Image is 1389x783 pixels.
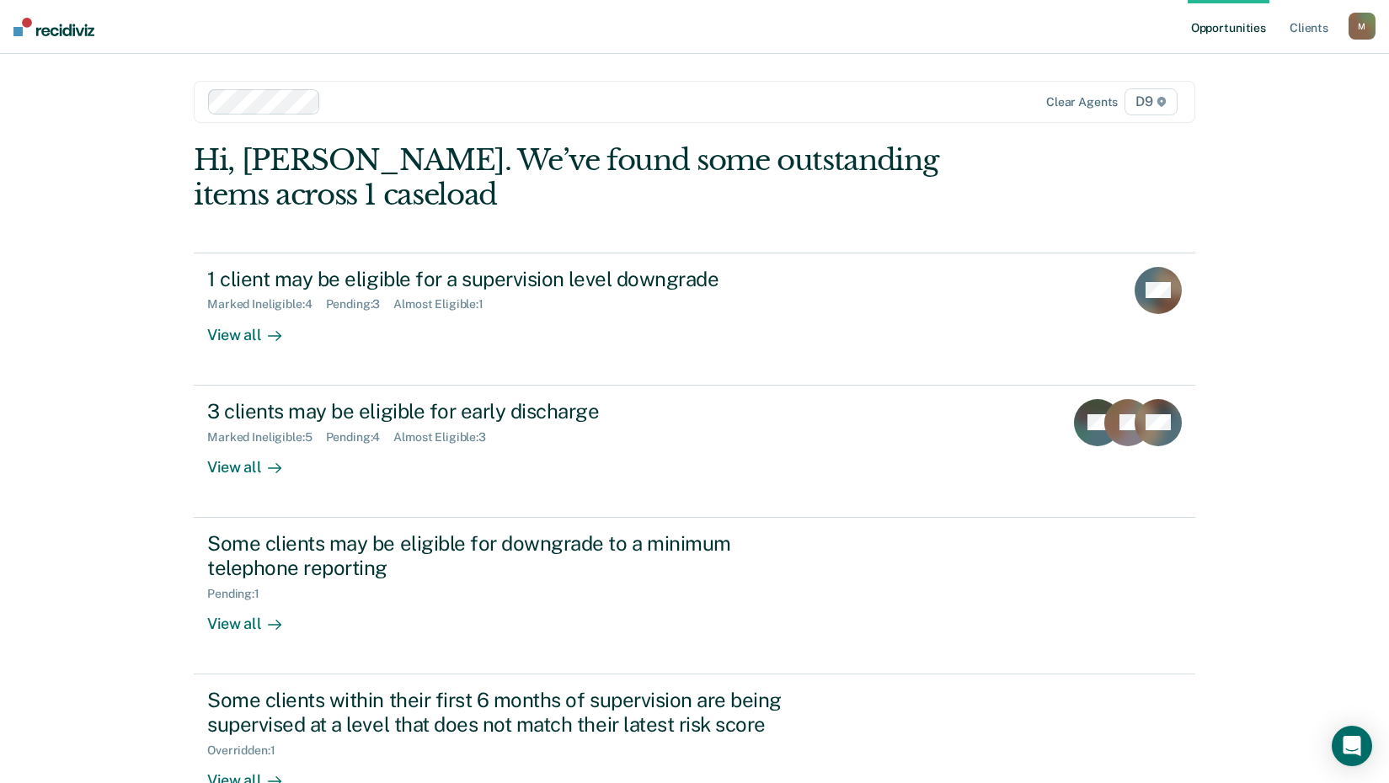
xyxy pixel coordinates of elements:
img: Recidiviz [13,18,94,36]
div: View all [207,444,302,477]
div: 3 clients may be eligible for early discharge [207,399,799,423]
div: Pending : 1 [207,587,273,601]
a: 1 client may be eligible for a supervision level downgradeMarked Ineligible:4Pending:3Almost Elig... [194,253,1195,386]
div: Hi, [PERSON_NAME]. We’ve found some outstanding items across 1 caseload [194,143,995,212]
div: Pending : 3 [326,297,394,312]
span: D9 [1125,88,1178,115]
a: 3 clients may be eligible for early dischargeMarked Ineligible:5Pending:4Almost Eligible:3View all [194,386,1195,518]
div: Clear agents [1046,95,1118,109]
div: Pending : 4 [326,430,394,445]
div: Marked Ineligible : 4 [207,297,325,312]
div: View all [207,600,302,633]
div: Marked Ineligible : 5 [207,430,325,445]
div: Some clients within their first 6 months of supervision are being supervised at a level that does... [207,688,799,737]
div: Open Intercom Messenger [1332,726,1372,766]
div: Almost Eligible : 3 [393,430,500,445]
div: Almost Eligible : 1 [393,297,497,312]
div: View all [207,312,302,344]
div: Some clients may be eligible for downgrade to a minimum telephone reporting [207,531,799,580]
div: Overridden : 1 [207,743,288,758]
div: 1 client may be eligible for a supervision level downgrade [207,267,799,291]
a: Some clients may be eligible for downgrade to a minimum telephone reportingPending:1View all [194,518,1195,674]
button: M [1349,13,1376,40]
